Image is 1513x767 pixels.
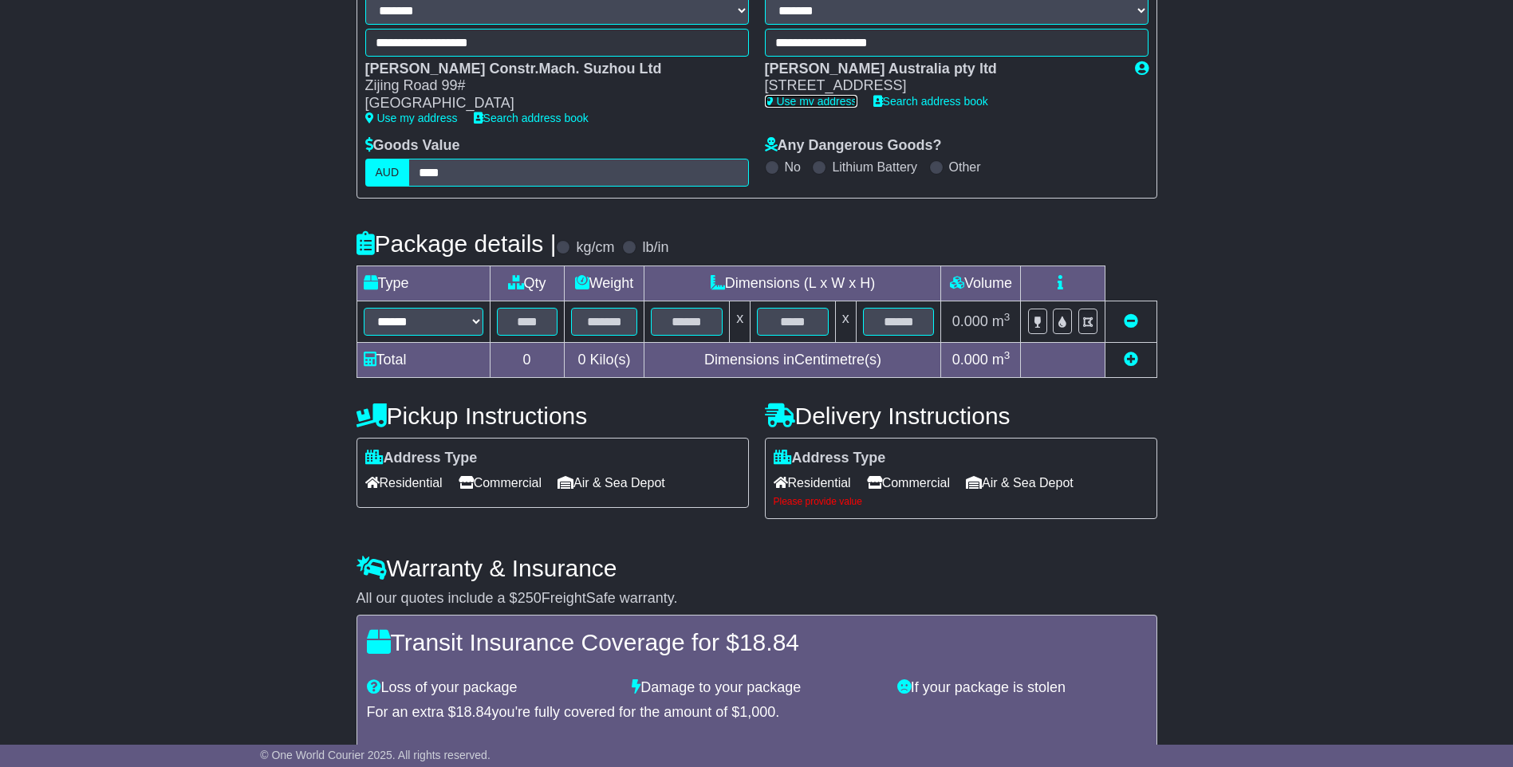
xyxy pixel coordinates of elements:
[365,77,733,95] div: Zijing Road 99#
[644,342,941,377] td: Dimensions in Centimetre(s)
[644,265,941,301] td: Dimensions (L x W x H)
[359,679,625,697] div: Loss of your package
[357,265,490,301] td: Type
[357,403,749,429] h4: Pickup Instructions
[730,301,751,342] td: x
[357,342,490,377] td: Total
[949,159,981,175] label: Other
[739,704,775,720] span: 1,000
[1004,311,1011,323] sup: 3
[1124,313,1138,329] a: Remove this item
[835,301,856,342] td: x
[577,352,585,368] span: 0
[765,77,1119,95] div: [STREET_ADDRESS]
[564,342,644,377] td: Kilo(s)
[774,470,851,495] span: Residential
[456,704,492,720] span: 18.84
[357,230,557,257] h4: Package details |
[832,159,917,175] label: Lithium Battery
[490,342,564,377] td: 0
[357,590,1157,608] div: All our quotes include a $ FreightSafe warranty.
[966,470,1074,495] span: Air & Sea Depot
[260,749,491,761] span: © One World Courier 2025. All rights reserved.
[576,239,614,257] label: kg/cm
[365,450,478,467] label: Address Type
[365,112,458,124] a: Use my address
[765,137,942,155] label: Any Dangerous Goods?
[357,555,1157,581] h4: Warranty & Insurance
[518,590,542,606] span: 250
[739,629,799,655] span: 18.84
[367,629,1147,655] h4: Transit Insurance Coverage for $
[1124,352,1138,368] a: Add new item
[785,159,801,175] label: No
[774,496,1149,507] div: Please provide value
[564,265,644,301] td: Weight
[365,159,410,187] label: AUD
[558,470,665,495] span: Air & Sea Depot
[365,95,733,112] div: [GEOGRAPHIC_DATA]
[765,61,1119,78] div: [PERSON_NAME] Australia pty ltd
[459,470,542,495] span: Commercial
[490,265,564,301] td: Qty
[889,679,1155,697] div: If your package is stolen
[992,313,1011,329] span: m
[1004,349,1011,361] sup: 3
[765,95,857,108] a: Use my address
[365,61,733,78] div: [PERSON_NAME] Constr.Mach. Suzhou Ltd
[774,450,886,467] label: Address Type
[365,470,443,495] span: Residential
[765,403,1157,429] h4: Delivery Instructions
[952,313,988,329] span: 0.000
[952,352,988,368] span: 0.000
[941,265,1021,301] td: Volume
[873,95,988,108] a: Search address book
[365,137,460,155] label: Goods Value
[867,470,950,495] span: Commercial
[642,239,668,257] label: lb/in
[992,352,1011,368] span: m
[474,112,589,124] a: Search address book
[624,679,889,697] div: Damage to your package
[367,704,1147,722] div: For an extra $ you're fully covered for the amount of $ .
